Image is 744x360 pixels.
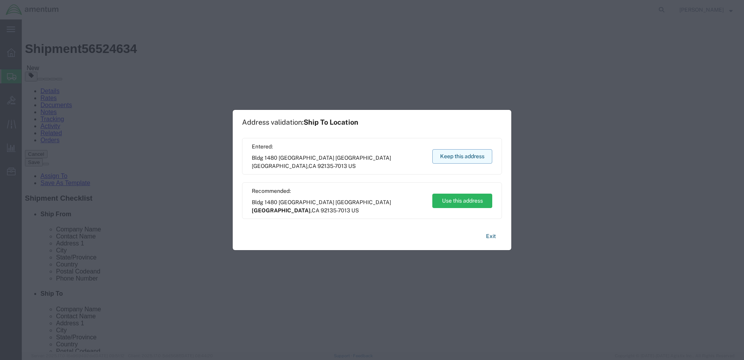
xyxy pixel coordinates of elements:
span: Bldg 1480 [GEOGRAPHIC_DATA] [GEOGRAPHIC_DATA] , [252,154,425,170]
span: [GEOGRAPHIC_DATA] [252,163,307,169]
button: Keep this address [432,149,492,164]
span: 92135-7013 [321,207,350,214]
span: Bldg 1480 [GEOGRAPHIC_DATA] [GEOGRAPHIC_DATA] , [252,198,425,215]
button: Exit [480,229,502,243]
span: [GEOGRAPHIC_DATA] [252,207,311,214]
span: CA [309,163,316,169]
h1: Address validation: [242,118,358,127]
span: US [351,207,359,214]
span: Ship To Location [304,118,358,126]
span: Recommended: [252,187,425,195]
span: US [348,163,356,169]
button: Use this address [432,194,492,208]
span: CA [312,207,319,214]
span: Entered: [252,143,425,151]
span: 92135-7013 [318,163,347,169]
